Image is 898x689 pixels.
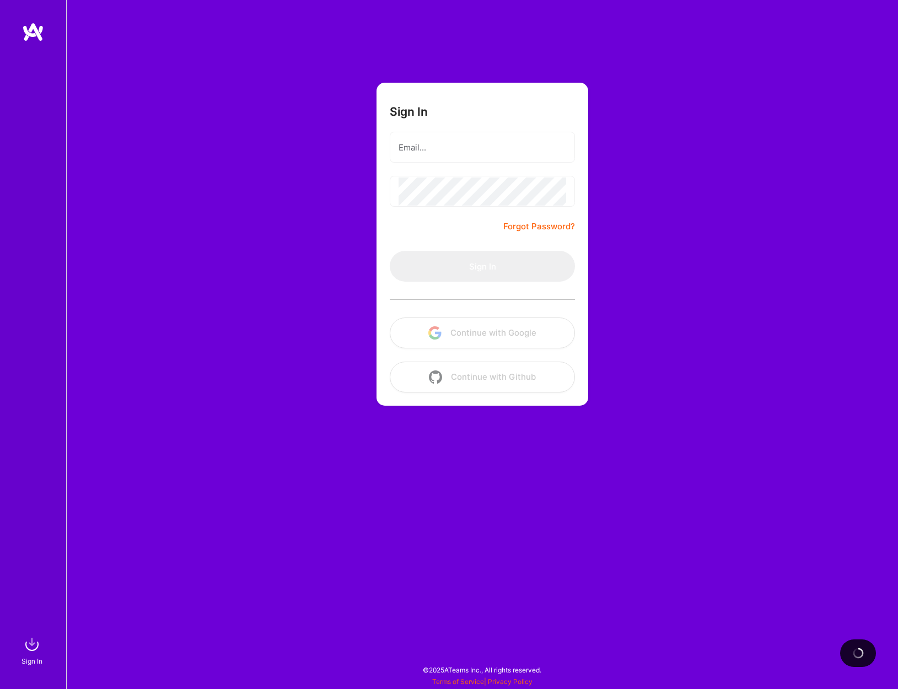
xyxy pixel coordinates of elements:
[390,362,575,392] button: Continue with Github
[66,656,898,683] div: © 2025 ATeams Inc., All rights reserved.
[21,655,42,667] div: Sign In
[851,646,865,660] img: loading
[21,633,43,655] img: sign in
[399,133,566,162] input: Email...
[390,317,575,348] button: Continue with Google
[429,370,442,384] img: icon
[390,105,428,119] h3: Sign In
[432,677,484,686] a: Terms of Service
[23,633,43,667] a: sign inSign In
[390,251,575,282] button: Sign In
[432,677,533,686] span: |
[503,220,575,233] a: Forgot Password?
[428,326,442,340] img: icon
[22,22,44,42] img: logo
[488,677,533,686] a: Privacy Policy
